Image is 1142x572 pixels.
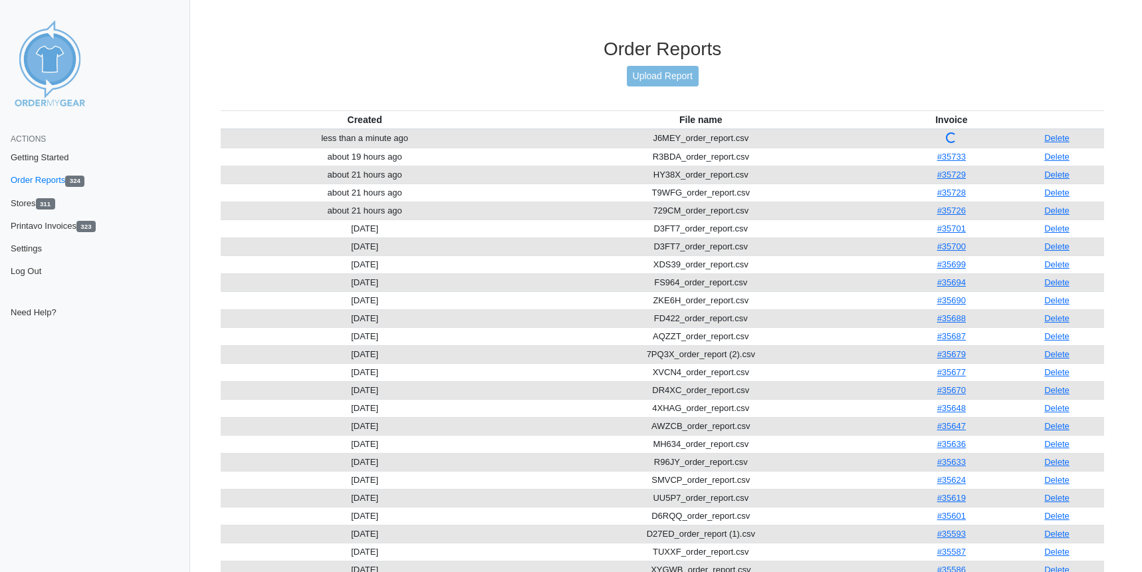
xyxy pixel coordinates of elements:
[509,471,893,489] td: SMVCP_order_report.csv
[221,129,509,148] td: less than a minute ago
[221,489,509,507] td: [DATE]
[221,525,509,543] td: [DATE]
[221,327,509,345] td: [DATE]
[1044,493,1070,503] a: Delete
[509,327,893,345] td: AQZZT_order_report.csv
[509,273,893,291] td: FS964_order_report.csv
[937,475,966,485] a: #35624
[76,221,96,232] span: 323
[509,381,893,399] td: DR4XC_order_report.csv
[1044,349,1070,359] a: Delete
[509,525,893,543] td: D27ED_order_report (1).csv
[937,349,966,359] a: #35679
[1044,313,1070,323] a: Delete
[65,176,84,187] span: 324
[1044,295,1070,305] a: Delete
[221,110,509,129] th: Created
[509,148,893,166] td: R3BDA_order_report.csv
[937,313,966,323] a: #35688
[221,202,509,219] td: about 21 hours ago
[937,511,966,521] a: #35601
[221,435,509,453] td: [DATE]
[509,291,893,309] td: ZKE6H_order_report.csv
[509,237,893,255] td: D3FT7_order_report.csv
[1044,547,1070,557] a: Delete
[1044,223,1070,233] a: Delete
[1044,259,1070,269] a: Delete
[1044,152,1070,162] a: Delete
[221,345,509,363] td: [DATE]
[1044,421,1070,431] a: Delete
[221,507,509,525] td: [DATE]
[937,547,966,557] a: #35587
[1044,385,1070,395] a: Delete
[937,295,966,305] a: #35690
[221,38,1104,61] h3: Order Reports
[937,403,966,413] a: #35648
[937,170,966,180] a: #35729
[509,184,893,202] td: T9WFG_order_report.csv
[509,255,893,273] td: XDS39_order_report.csv
[937,259,966,269] a: #35699
[509,417,893,435] td: AWZCB_order_report.csv
[937,206,966,215] a: #35726
[937,421,966,431] a: #35647
[36,198,55,210] span: 311
[937,439,966,449] a: #35636
[509,345,893,363] td: 7PQ3X_order_report (2).csv
[1044,133,1070,143] a: Delete
[509,507,893,525] td: D6RQQ_order_report.csv
[221,471,509,489] td: [DATE]
[509,363,893,381] td: XVCN4_order_report.csv
[221,273,509,291] td: [DATE]
[937,385,966,395] a: #35670
[509,129,893,148] td: J6MEY_order_report.csv
[937,188,966,198] a: #35728
[937,277,966,287] a: #35694
[1044,511,1070,521] a: Delete
[221,219,509,237] td: [DATE]
[1044,277,1070,287] a: Delete
[937,529,966,539] a: #35593
[221,255,509,273] td: [DATE]
[221,184,509,202] td: about 21 hours ago
[221,543,509,561] td: [DATE]
[221,381,509,399] td: [DATE]
[509,110,893,129] th: File name
[1044,188,1070,198] a: Delete
[937,152,966,162] a: #35733
[221,291,509,309] td: [DATE]
[937,223,966,233] a: #35701
[221,166,509,184] td: about 21 hours ago
[221,309,509,327] td: [DATE]
[11,134,46,144] span: Actions
[1044,403,1070,413] a: Delete
[509,453,893,471] td: R96JY_order_report.csv
[893,110,1010,129] th: Invoice
[509,166,893,184] td: HY38X_order_report.csv
[509,399,893,417] td: 4XHAG_order_report.csv
[1044,529,1070,539] a: Delete
[937,457,966,467] a: #35633
[221,399,509,417] td: [DATE]
[221,237,509,255] td: [DATE]
[937,331,966,341] a: #35687
[1044,331,1070,341] a: Delete
[221,363,509,381] td: [DATE]
[1044,367,1070,377] a: Delete
[509,219,893,237] td: D3FT7_order_report.csv
[937,493,966,503] a: #35619
[509,489,893,507] td: UU5P7_order_report.csv
[221,417,509,435] td: [DATE]
[509,543,893,561] td: TUXXF_order_report.csv
[627,66,699,86] a: Upload Report
[221,148,509,166] td: about 19 hours ago
[1044,475,1070,485] a: Delete
[221,453,509,471] td: [DATE]
[1044,439,1070,449] a: Delete
[509,435,893,453] td: MH634_order_report.csv
[1044,206,1070,215] a: Delete
[1044,241,1070,251] a: Delete
[1044,170,1070,180] a: Delete
[509,202,893,219] td: 729CM_order_report.csv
